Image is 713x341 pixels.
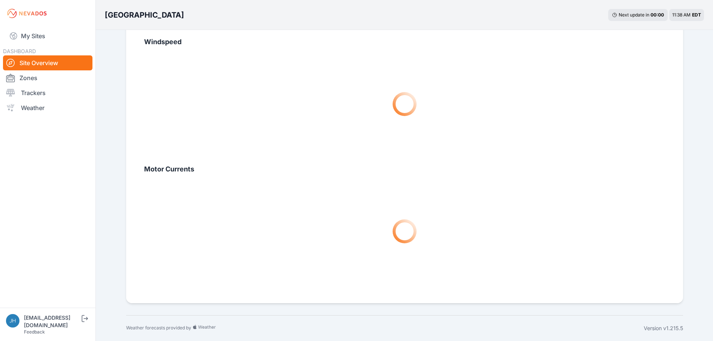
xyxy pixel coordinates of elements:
h3: [GEOGRAPHIC_DATA] [105,10,184,20]
div: [EMAIL_ADDRESS][DOMAIN_NAME] [24,314,80,329]
div: Version v1.215.5 [644,325,683,332]
h2: Windspeed [144,37,665,47]
a: Zones [3,70,92,85]
a: Site Overview [3,55,92,70]
a: Trackers [3,85,92,100]
nav: Breadcrumb [105,5,184,25]
img: Nevados [6,7,48,19]
span: 11:38 AM [672,12,691,18]
a: My Sites [3,27,92,45]
span: Next update in [619,12,649,18]
span: DASHBOARD [3,48,36,54]
div: Weather forecasts provided by [126,325,644,332]
div: 00 : 00 [650,12,664,18]
span: EDT [692,12,701,18]
h2: Motor Currents [144,164,665,174]
a: Feedback [24,329,45,335]
img: jhaberkorn@invenergy.com [6,314,19,328]
a: Weather [3,100,92,115]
